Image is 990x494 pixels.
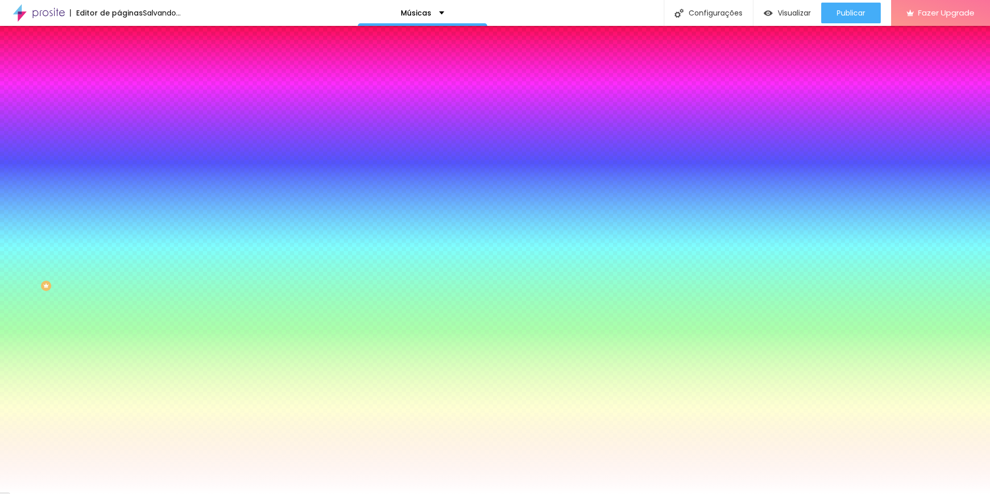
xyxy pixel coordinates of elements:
[70,9,143,17] div: Editor de páginas
[837,9,865,17] span: Publicar
[778,9,811,17] span: Visualizar
[821,3,881,23] button: Publicar
[143,9,181,17] div: Salvando...
[764,9,773,18] img: view-1.svg
[918,8,974,17] span: Fazer Upgrade
[753,3,821,23] button: Visualizar
[675,9,683,18] img: Icone
[401,9,431,17] p: Músicas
